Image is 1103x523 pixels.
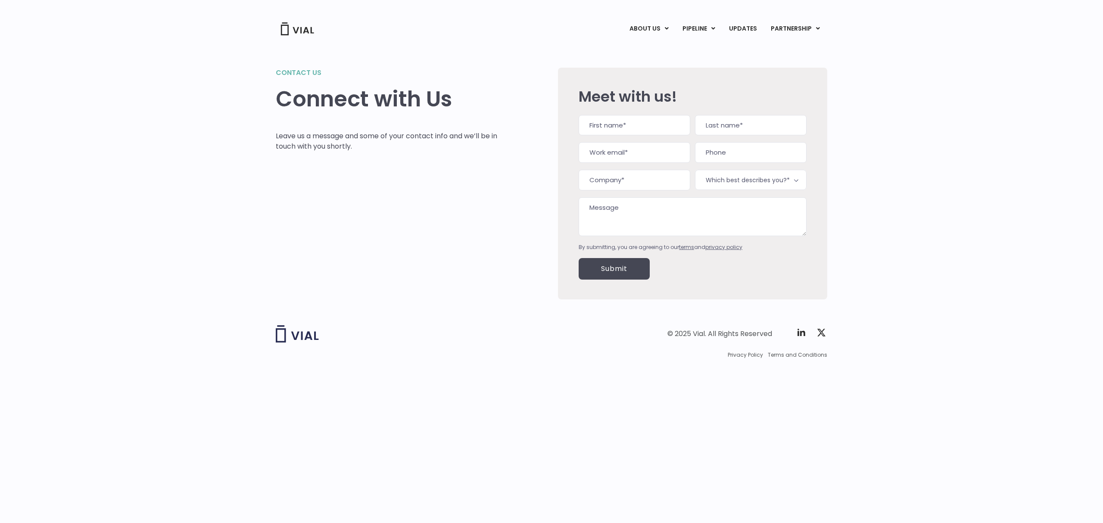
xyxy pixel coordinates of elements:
h1: Connect with Us [276,87,498,112]
span: Which best describes you?* [695,170,807,190]
h2: Contact us [276,68,498,78]
h2: Meet with us! [579,88,807,105]
img: Vial logo wih "Vial" spelled out [276,325,319,342]
a: Privacy Policy [728,351,763,359]
a: UPDATES [722,22,763,36]
input: Last name* [695,115,807,136]
a: PIPELINEMenu Toggle [676,22,722,36]
a: Terms and Conditions [768,351,827,359]
input: Work email* [579,142,690,163]
a: terms [679,243,694,251]
img: Vial Logo [280,22,315,35]
p: Leave us a message and some of your contact info and we’ll be in touch with you shortly. [276,131,498,152]
a: privacy policy [705,243,742,251]
a: PARTNERSHIPMenu Toggle [764,22,827,36]
div: © 2025 Vial. All Rights Reserved [667,329,772,339]
input: Phone [695,142,807,163]
input: Submit [579,258,650,280]
input: Company* [579,170,690,190]
div: By submitting, you are agreeing to our and [579,243,807,251]
a: ABOUT USMenu Toggle [623,22,675,36]
input: First name* [579,115,690,136]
